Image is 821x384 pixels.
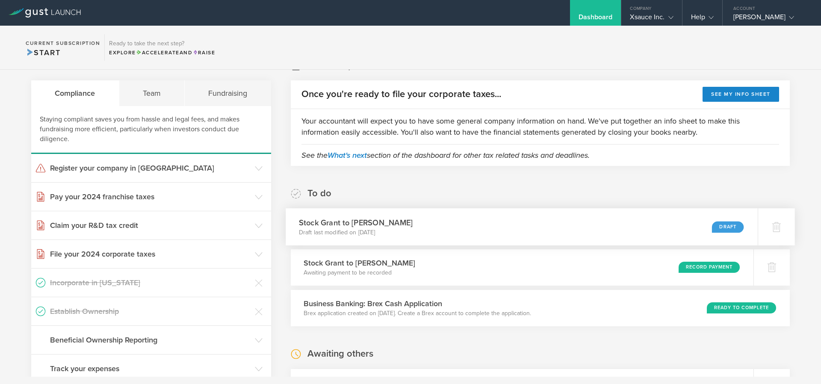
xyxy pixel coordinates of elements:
[291,290,790,326] div: Business Banking: Brex Cash ApplicationBrex application created on [DATE]. Create a Brex account ...
[299,217,413,228] h3: Stock Grant to [PERSON_NAME]
[707,302,776,313] div: Ready to Complete
[307,187,331,200] h2: To do
[50,248,251,260] h3: File your 2024 corporate taxes
[192,50,215,56] span: Raise
[50,363,251,374] h3: Track your expenses
[703,87,779,102] button: See my info sheet
[104,34,219,61] div: Ready to take the next step?ExploreAccelerateandRaise
[304,257,415,269] h3: Stock Grant to [PERSON_NAME]
[286,208,758,245] div: Stock Grant to [PERSON_NAME]Draft last modified on [DATE]Draft
[185,80,271,106] div: Fundraising
[31,80,119,106] div: Compliance
[712,221,744,233] div: Draft
[301,151,590,160] em: See the section of the dashboard for other tax related tasks and deadlines.
[109,49,215,56] div: Explore
[136,50,193,56] span: and
[291,249,753,286] div: Stock Grant to [PERSON_NAME]Awaiting payment to be recordedRecord Payment
[579,13,613,26] div: Dashboard
[733,13,806,26] div: [PERSON_NAME]
[31,106,271,154] div: Staying compliant saves you from hassle and legal fees, and makes fundraising more efficient, par...
[26,48,60,57] span: Start
[299,228,413,236] p: Draft last modified on [DATE]
[304,309,531,318] p: Brex application created on [DATE]. Create a Brex account to complete the application.
[26,41,100,46] h2: Current Subscription
[119,80,185,106] div: Team
[50,220,251,231] h3: Claim your R&D tax credit
[50,191,251,202] h3: Pay your 2024 franchise taxes
[304,298,531,309] h3: Business Banking: Brex Cash Application
[778,343,821,384] iframe: Chat Widget
[679,262,740,273] div: Record Payment
[50,306,251,317] h3: Establish Ownership
[307,348,373,360] h2: Awaiting others
[109,41,215,47] h3: Ready to take the next step?
[50,162,251,174] h3: Register your company in [GEOGRAPHIC_DATA]
[328,151,367,160] a: What's next
[691,13,714,26] div: Help
[136,50,180,56] span: Accelerate
[301,88,501,100] h2: Once you're ready to file your corporate taxes...
[304,269,415,277] p: Awaiting payment to be recorded
[630,13,673,26] div: Xsauce Inc.
[50,334,251,346] h3: Beneficial Ownership Reporting
[50,277,251,288] h3: Incorporate in [US_STATE]
[301,115,779,138] p: Your accountant will expect you to have some general company information on hand. We've put toget...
